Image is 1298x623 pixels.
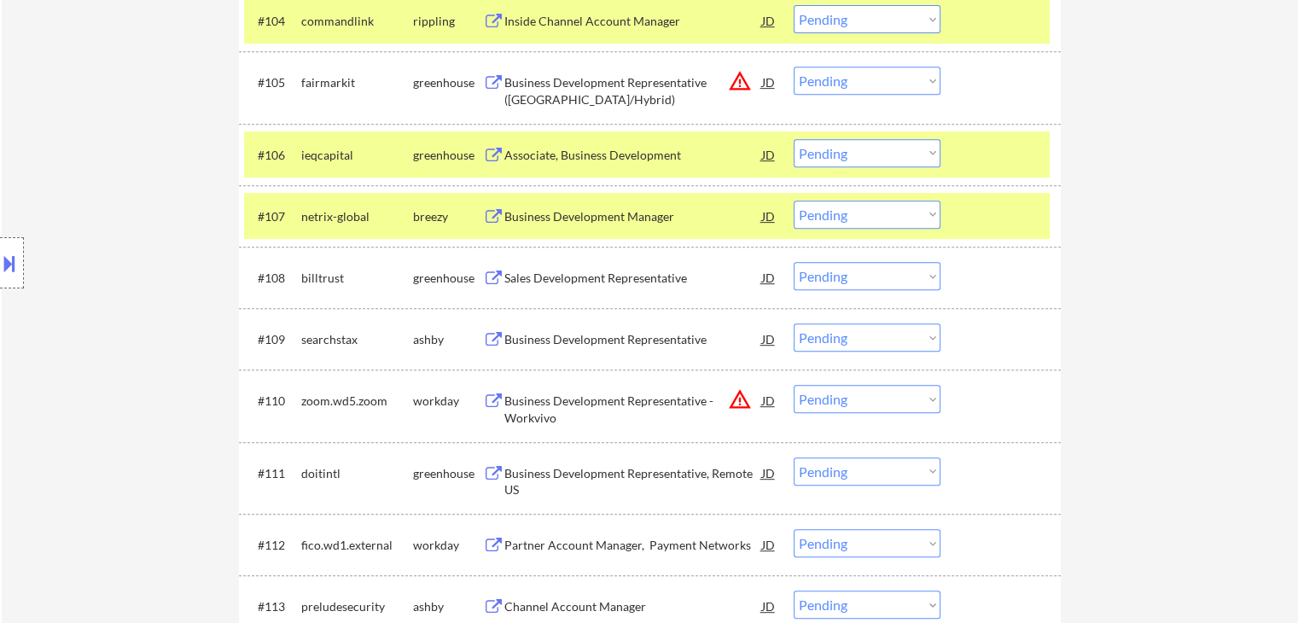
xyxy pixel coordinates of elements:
div: JD [760,139,777,170]
div: commandlink [301,13,413,30]
div: #111 [258,465,288,482]
div: Sales Development Representative [504,270,762,287]
div: JD [760,457,777,488]
div: Business Development Manager [504,208,762,225]
div: JD [760,591,777,621]
div: fico.wd1.external [301,537,413,554]
div: preludesecurity [301,598,413,615]
div: Channel Account Manager [504,598,762,615]
div: Inside Channel Account Manager [504,13,762,30]
div: #112 [258,537,288,554]
div: JD [760,385,777,416]
div: greenhouse [413,147,483,164]
div: ashby [413,331,483,348]
div: JD [760,323,777,354]
div: fairmarkit [301,74,413,91]
div: JD [760,529,777,560]
div: Associate, Business Development [504,147,762,164]
div: workday [413,537,483,554]
div: Business Development Representative [504,331,762,348]
div: #105 [258,74,288,91]
div: workday [413,393,483,410]
div: ieqcapital [301,147,413,164]
button: warning_amber [728,69,752,93]
div: netrix-global [301,208,413,225]
div: Business Development Representative, Remote US [504,465,762,498]
div: zoom.wd5.zoom [301,393,413,410]
div: #104 [258,13,288,30]
div: breezy [413,208,483,225]
button: warning_amber [728,387,752,411]
div: #113 [258,598,288,615]
div: JD [760,67,777,97]
div: Partner Account Manager, Payment Networks [504,537,762,554]
div: doitintl [301,465,413,482]
div: greenhouse [413,270,483,287]
div: searchstax [301,331,413,348]
div: Business Development Representative - Workvivo [504,393,762,426]
div: ashby [413,598,483,615]
div: JD [760,262,777,293]
div: billtrust [301,270,413,287]
div: JD [760,201,777,231]
div: JD [760,5,777,36]
div: greenhouse [413,74,483,91]
div: greenhouse [413,465,483,482]
div: Business Development Representative ([GEOGRAPHIC_DATA]/Hybrid) [504,74,762,108]
div: rippling [413,13,483,30]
